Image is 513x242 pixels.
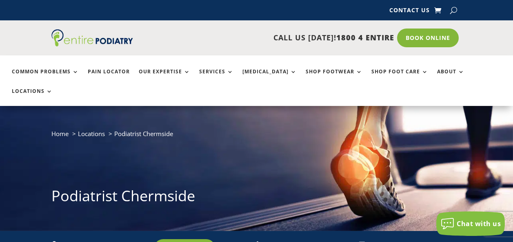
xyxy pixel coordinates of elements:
span: Podiatrist Chermside [114,130,173,138]
a: Entire Podiatry [51,40,133,48]
a: Our Expertise [139,69,190,86]
a: Services [199,69,233,86]
a: Contact Us [389,7,430,16]
a: Pain Locator [88,69,130,86]
img: logo (1) [51,29,133,46]
h1: Podiatrist Chermside [51,186,462,210]
a: Home [51,130,69,138]
p: CALL US [DATE]! [143,33,394,43]
a: Common Problems [12,69,79,86]
a: Shop Foot Care [371,69,428,86]
a: Locations [12,88,53,106]
a: About [437,69,464,86]
a: Book Online [397,29,459,47]
a: [MEDICAL_DATA] [242,69,297,86]
button: Chat with us [436,211,505,236]
span: 1800 4 ENTIRE [336,33,394,42]
nav: breadcrumb [51,128,462,145]
a: Locations [78,130,105,138]
a: Shop Footwear [306,69,362,86]
span: Chat with us [457,219,501,228]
